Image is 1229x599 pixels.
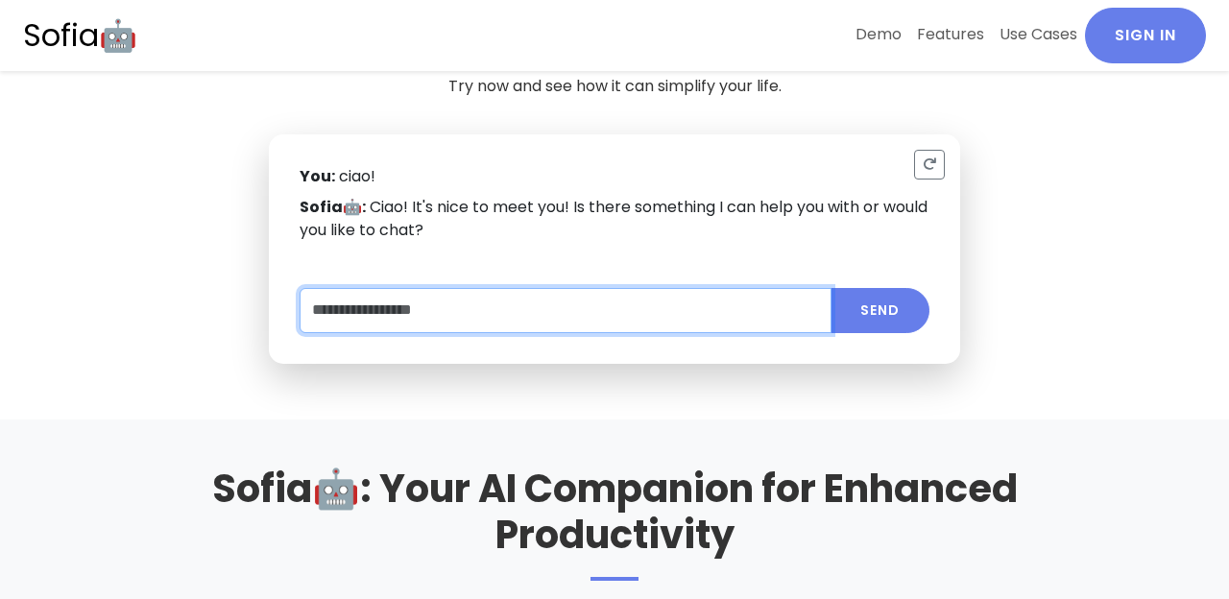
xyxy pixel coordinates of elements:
a: Sign In [1085,8,1206,63]
strong: Sofia🤖: [300,196,366,218]
span: Ciao! It's nice to meet you! Is there something I can help you with or would you like to chat? [300,196,928,241]
a: Features [909,8,992,61]
p: Try now and see how it can simplify your life. [90,75,1139,98]
span: ciao! [339,165,375,187]
button: Reset [914,150,945,180]
strong: You: [300,165,335,187]
a: Demo [848,8,909,61]
h2: Sofia🤖: Your AI Companion for Enhanced Productivity [90,466,1139,581]
button: Submit [831,288,929,333]
a: Sofia🤖 [23,8,137,63]
a: Use Cases [992,8,1085,61]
